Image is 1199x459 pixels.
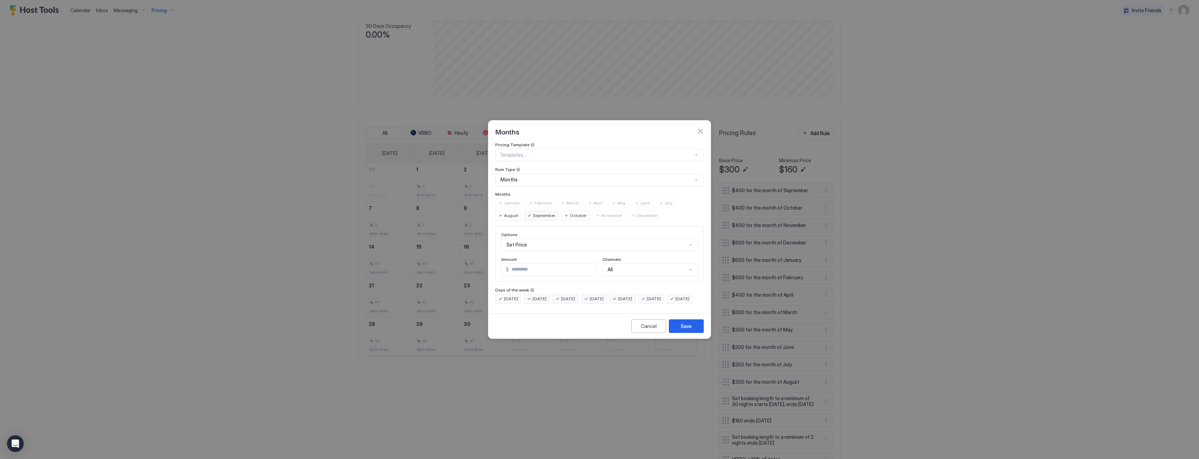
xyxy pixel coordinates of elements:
span: [DATE] [590,296,604,302]
span: June [640,200,650,206]
span: January [504,200,520,206]
span: October [570,212,587,219]
div: Open Intercom Messenger [7,435,24,452]
div: Cancel [641,322,657,330]
span: [DATE] [504,296,518,302]
span: [DATE] [647,296,661,302]
span: [DATE] [533,296,547,302]
span: March [566,200,579,206]
span: Months [495,126,519,137]
span: August [504,212,518,219]
button: Cancel [631,319,666,333]
button: Save [669,319,704,333]
span: All [608,266,613,273]
span: Months [495,192,511,197]
span: April [594,200,603,206]
span: Options [501,232,518,237]
span: [DATE] [618,296,632,302]
span: [DATE] [675,296,689,302]
span: Channels [602,257,621,262]
span: November [601,212,622,219]
input: Input Field [509,264,596,275]
span: Rule Type [495,167,515,172]
span: December [637,212,658,219]
span: Set Price [506,242,527,248]
div: Save [681,322,692,330]
span: [DATE] [561,296,575,302]
span: February [534,200,552,206]
span: Days of the week [495,287,529,293]
span: Amount [501,257,517,262]
span: September [533,212,555,219]
span: $ [506,266,509,273]
span: May [617,200,626,206]
span: Months [501,177,518,183]
span: Pricing Template [495,142,529,147]
span: July [665,200,673,206]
